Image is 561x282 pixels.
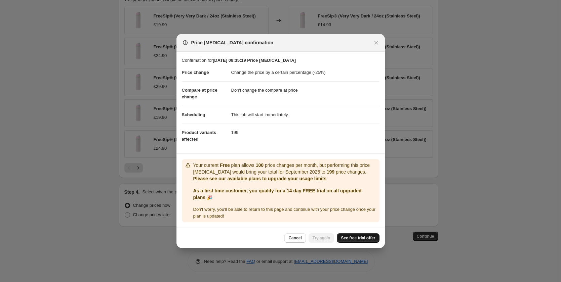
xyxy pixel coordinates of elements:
span: Compare at price change [182,88,217,99]
span: See free trial offer [341,235,375,241]
dd: This job will start immediately. [231,106,379,124]
span: Don ' t worry, you ' ll be able to return to this page and continue with your price change once y... [193,207,375,219]
b: 199 [327,169,334,175]
dd: Don't change the compare at price [231,81,379,99]
p: Your current plan allows price changes per month, but performing this price [MEDICAL_DATA] would ... [193,162,377,175]
span: Price change [182,70,209,75]
p: Please see our available plans to upgrade your usage limits [193,175,377,182]
b: As a first time customer, you qualify for a 14 day FREE trial on all upgraded plans 🎉 [193,188,362,200]
dd: 199 [231,124,379,141]
a: See free trial offer [337,233,379,243]
b: Free [220,162,230,168]
span: Scheduling [182,112,205,117]
p: Confirmation for [182,57,379,64]
span: Product variants affected [182,130,216,142]
b: [DATE] 08:35:19 Price [MEDICAL_DATA] [213,58,296,63]
button: Close [371,38,381,47]
span: Cancel [288,235,302,241]
dd: Change the price by a certain percentage (-25%) [231,64,379,81]
b: 100 [256,162,264,168]
span: Price [MEDICAL_DATA] confirmation [191,39,274,46]
button: Cancel [284,233,306,243]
